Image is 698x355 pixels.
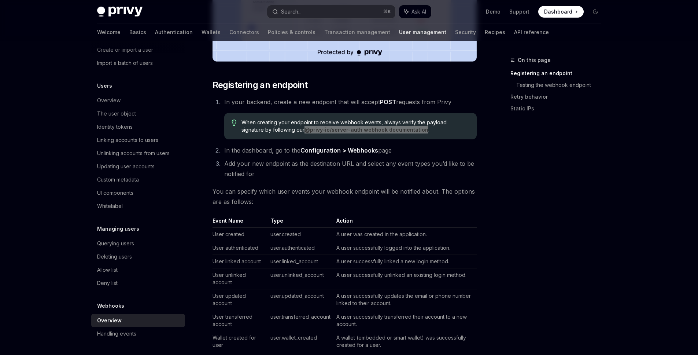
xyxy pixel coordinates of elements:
td: Wallet created for user [213,331,267,352]
span: You can specify which user events your webhook endpoint will be notified about. The options are a... [213,186,477,207]
div: Handling events [97,329,136,338]
span: Add your new endpoint as the destination URL and select any event types you’d like to be notified... [224,160,474,177]
strong: POST [380,98,396,106]
td: user.created [267,228,333,241]
a: Registering an endpoint [510,67,607,79]
td: User created [213,228,267,241]
a: Identity tokens [91,120,185,133]
span: When creating your endpoint to receive webhook events, always verify the payload signature by fol... [241,119,469,133]
td: A user successfully updates the email or phone number linked to their account. [333,289,477,310]
a: Querying users [91,237,185,250]
a: Allow list [91,263,185,277]
a: @privy-io/server-auth webhook documentation [304,127,428,133]
a: User management [399,23,446,41]
td: A user successfully transferred their account to a new account. [333,310,477,331]
a: Static IPs [510,103,607,114]
div: Linking accounts to users [97,136,158,144]
a: Linking accounts to users [91,133,185,147]
div: The user object [97,109,136,118]
th: Event Name [213,217,267,228]
th: Type [267,217,333,228]
svg: Tip [232,120,237,126]
td: User linked account [213,255,267,268]
a: Import a batch of users [91,56,185,70]
a: Deny list [91,277,185,290]
th: Action [333,217,477,228]
a: UI components [91,186,185,200]
div: UI components [97,189,133,197]
td: A wallet (embedded or smart wallet) was successfully created for a user. [333,331,477,352]
span: In the dashboard, go to the page [224,147,392,154]
a: Updating user accounts [91,160,185,173]
td: user.authenticated [267,241,333,255]
a: Support [509,8,529,15]
div: Search... [281,7,302,16]
td: user.updated_account [267,289,333,310]
div: Querying users [97,239,134,248]
a: Overview [91,94,185,107]
a: Welcome [97,23,121,41]
span: In your backend, create a new endpoint that will accept requests from Privy [224,98,451,106]
a: Custom metadata [91,173,185,186]
div: Allow list [97,266,118,274]
a: Policies & controls [268,23,315,41]
div: Custom metadata [97,175,139,184]
span: On this page [518,56,551,65]
a: Recipes [485,23,505,41]
h5: Users [97,81,112,90]
img: dark logo [97,7,143,17]
a: Testing the webhook endpoint [516,79,607,91]
td: A user successfully unlinked an existing login method. [333,268,477,289]
a: Wallets [202,23,221,41]
div: Unlinking accounts from users [97,149,170,158]
td: User updated account [213,289,267,310]
div: Import a batch of users [97,59,153,67]
div: Deleting users [97,252,132,261]
td: User unlinked account [213,268,267,289]
h5: Webhooks [97,301,124,310]
td: user.wallet_created [267,331,333,352]
a: Whitelabel [91,200,185,213]
a: Retry behavior [510,91,607,103]
a: Deleting users [91,250,185,263]
td: user.linked_account [267,255,333,268]
a: Handling events [91,327,185,340]
div: Identity tokens [97,122,133,131]
a: Transaction management [324,23,390,41]
div: Overview [97,96,121,105]
span: ⌘ K [383,9,391,15]
a: Overview [91,314,185,327]
td: user.transferred_account [267,310,333,331]
span: Registering an endpoint [213,79,308,91]
a: Unlinking accounts from users [91,147,185,160]
td: User authenticated [213,241,267,255]
a: Authentication [155,23,193,41]
div: Updating user accounts [97,162,155,171]
td: A user successfully logged into the application. [333,241,477,255]
a: Connectors [229,23,259,41]
div: Deny list [97,279,118,288]
td: A user was created in the application. [333,228,477,241]
span: Ask AI [411,8,426,15]
a: Basics [129,23,146,41]
strong: Configuration > Webhooks [300,147,378,154]
button: Ask AI [399,5,431,18]
a: The user object [91,107,185,120]
div: Whitelabel [97,202,123,211]
button: Toggle dark mode [590,6,601,18]
span: Dashboard [544,8,572,15]
h5: Managing users [97,224,139,233]
div: Overview [97,316,122,325]
td: user.unlinked_account [267,268,333,289]
a: Dashboard [538,6,584,18]
a: API reference [514,23,549,41]
td: User transferred account [213,310,267,331]
a: Security [455,23,476,41]
td: A user successfully linked a new login method. [333,255,477,268]
button: Search...⌘K [267,5,395,18]
a: Demo [486,8,501,15]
